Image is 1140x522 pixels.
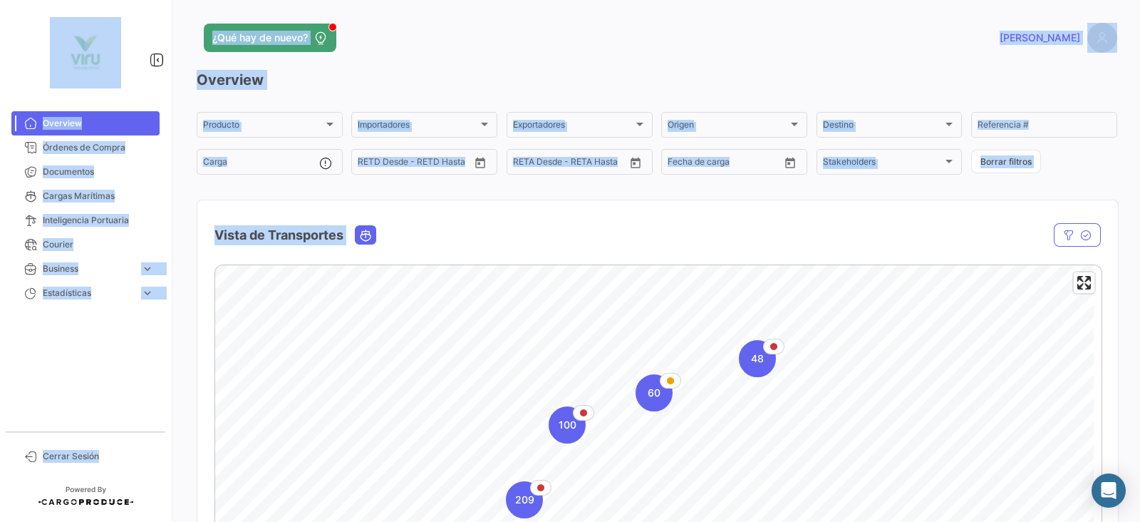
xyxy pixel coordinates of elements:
[43,238,154,251] span: Courier
[43,190,154,203] span: Cargas Marítimas
[393,159,446,169] input: Hasta
[11,184,160,208] a: Cargas Marítimas
[513,159,539,169] input: Desde
[43,117,154,130] span: Overview
[739,340,776,377] div: Map marker
[358,159,383,169] input: Desde
[668,122,788,132] span: Origen
[703,159,756,169] input: Hasta
[197,70,1117,90] h3: Overview
[823,159,943,169] span: Stakeholders
[506,481,543,518] div: Map marker
[203,122,323,132] span: Producto
[214,225,343,245] h4: Vista de Transportes
[668,159,693,169] input: Desde
[43,262,135,275] span: Business
[823,122,943,132] span: Destino
[11,232,160,257] a: Courier
[11,111,160,135] a: Overview
[43,214,154,227] span: Inteligencia Portuaria
[204,24,336,52] button: ¿Qué hay de nuevo?
[212,31,308,45] span: ¿Qué hay de nuevo?
[549,159,601,169] input: Hasta
[971,150,1041,173] button: Borrar filtros
[356,226,375,244] button: Ocean
[358,122,478,132] span: Importadores
[549,406,586,444] div: Map marker
[513,122,633,132] span: Exportadores
[636,374,673,411] div: Map marker
[11,160,160,184] a: Documentos
[11,208,160,232] a: Inteligencia Portuaria
[43,287,135,300] span: Estadísticas
[751,352,764,366] span: 48
[625,152,646,173] button: Open calendar
[779,152,801,173] button: Open calendar
[515,493,534,507] span: 209
[43,141,154,154] span: Órdenes de Compra
[1074,272,1094,293] button: Enter fullscreen
[50,17,121,88] img: viru.png
[141,262,154,275] span: expand_more
[11,135,160,160] a: Órdenes de Compra
[648,386,660,400] span: 60
[141,287,154,300] span: expand_more
[1000,31,1080,45] span: [PERSON_NAME]
[43,165,154,178] span: Documentos
[1092,474,1126,508] div: Abrir Intercom Messenger
[43,450,154,463] span: Cerrar Sesión
[1087,23,1117,53] img: placeholder-user.png
[559,418,576,432] span: 100
[470,152,491,173] button: Open calendar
